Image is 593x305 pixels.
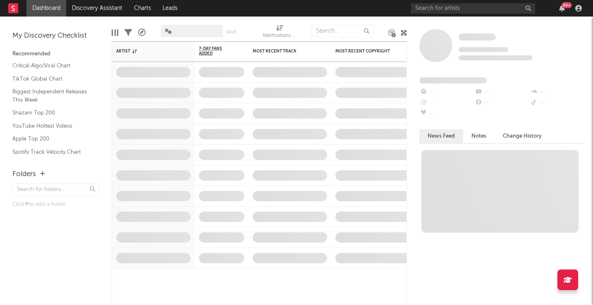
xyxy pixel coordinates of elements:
[419,98,474,108] div: --
[12,31,99,41] div: My Discovery Checklist
[12,61,91,70] a: Critical Algo/Viral Chart
[263,31,296,41] div: Notifications (Artist)
[12,87,91,104] a: Biggest Independent Releases This Week
[12,122,91,131] a: YouTube Hottest Videos
[226,30,237,34] button: Save
[335,49,397,54] div: Most Recent Copyright
[12,108,91,117] a: Shazam Top 200
[116,49,178,54] div: Artist
[12,134,91,143] a: Apple Top 200
[459,47,508,52] span: Tracking Since: [DATE]
[419,108,474,119] div: --
[12,74,91,83] a: TikTok Global Chart
[530,87,585,98] div: --
[459,55,533,60] span: 0 fans last week
[474,87,529,98] div: --
[530,98,585,108] div: --
[419,87,474,98] div: --
[419,129,463,143] button: News Feed
[12,148,91,157] a: Spotify Track Velocity Chart
[562,2,572,8] div: 99 +
[459,33,496,41] span: Some Artist
[253,49,315,54] div: Most Recent Track
[12,183,99,195] input: Search for folders...
[112,21,118,45] div: Edit Columns
[474,98,529,108] div: --
[138,21,146,45] div: A&R Pipeline
[495,129,550,143] button: Change History
[12,49,99,59] div: Recommended
[419,77,487,83] span: Fans Added by Platform
[459,33,496,41] a: Some Artist
[12,200,99,210] div: Click to add a folder.
[559,5,565,12] button: 99+
[411,3,535,14] input: Search for artists
[311,25,373,37] input: Search...
[199,46,232,56] span: 7-Day Fans Added
[263,21,296,45] div: Notifications (Artist)
[124,21,132,45] div: Filters
[463,129,495,143] button: Notes
[12,169,36,179] div: Folders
